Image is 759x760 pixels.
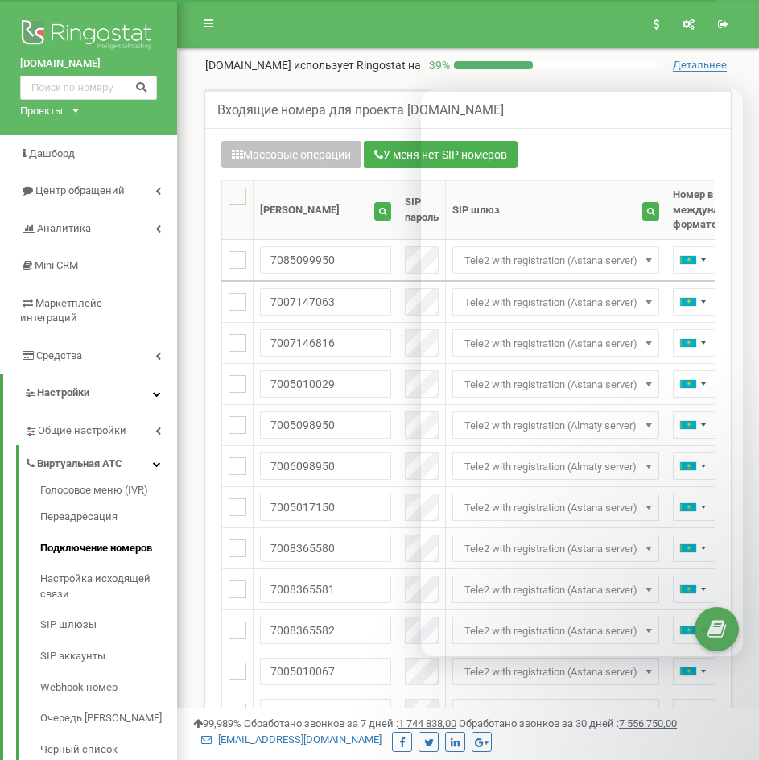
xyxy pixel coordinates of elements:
[38,423,126,439] span: Общие настройки
[29,147,75,159] span: Дашборд
[221,141,361,168] button: Массовые операции
[421,89,743,656] iframe: Intercom live chat
[619,717,677,729] u: 7 556 750,00
[294,59,421,72] span: использует Ringostat на
[205,57,421,73] p: [DOMAIN_NAME]
[674,700,711,725] div: Telephone country code
[40,609,177,641] a: SIP шлюзы
[398,717,456,729] u: 1 744 838,00
[20,56,157,72] a: [DOMAIN_NAME]
[452,658,659,685] span: Tele2 with registration (Astana server)
[37,386,89,399] span: Настройки
[40,703,177,734] a: Очередь [PERSON_NAME]
[674,659,711,684] div: Telephone country code
[35,184,125,196] span: Центр обращений
[3,374,177,412] a: Настройки
[459,717,677,729] span: Обработано звонков за 30 дней :
[20,297,102,324] span: Маркетплейс интеграций
[40,672,177,704] a: Webhook номер
[458,661,654,684] span: Tele2 with registration (Astana server)
[24,445,177,478] a: Виртуальная АТС
[37,456,122,472] span: Виртуальная АТС
[217,103,504,118] h5: Входящие номера для проекта [DOMAIN_NAME]
[35,259,78,271] span: Mini CRM
[40,502,177,533] a: Переадресация
[40,641,177,672] a: SIP аккаунты
[24,412,177,445] a: Общие настройки
[452,699,659,726] span: Tele2 with registration (Astana server)
[673,59,727,72] span: Детальнее
[244,717,456,729] span: Обработано звонков за 7 дней :
[20,76,157,100] input: Поиск по номеру
[193,717,241,729] span: 99,989%
[40,483,177,502] a: Голосовое меню (IVR)
[20,104,63,119] div: Проекты
[260,203,340,218] div: [PERSON_NAME]
[364,141,518,168] button: У меня нет SIP номеров
[36,349,82,361] span: Средства
[704,669,743,708] iframe: Intercom live chat
[40,533,177,564] a: Подключение номеров
[458,702,654,725] span: Tele2 with registration (Astana server)
[20,16,157,56] img: Ringostat logo
[40,564,177,609] a: Настройка исходящей связи
[421,57,454,73] p: 39 %
[201,733,382,746] a: [EMAIL_ADDRESS][DOMAIN_NAME]
[37,222,91,234] span: Аналитика
[398,181,446,240] th: SIP пароль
